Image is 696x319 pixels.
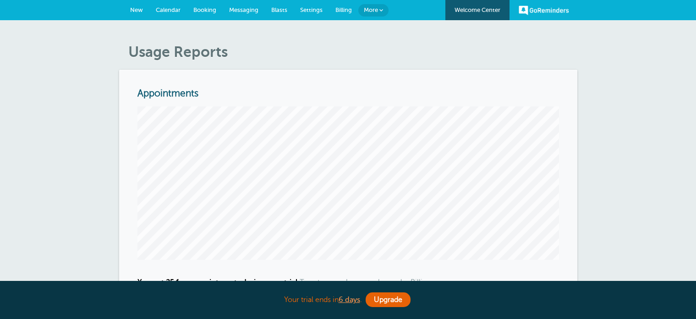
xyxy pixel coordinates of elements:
[358,4,389,17] a: More
[229,6,258,13] span: Messaging
[339,296,360,304] a: 6 days
[366,292,411,307] a: Upgrade
[128,43,577,61] h1: Usage Reports
[335,6,352,13] span: Billing
[130,6,143,13] span: New
[300,6,323,13] span: Settings
[119,290,577,310] div: Your trial ends in .
[193,6,216,13] span: Booking
[364,6,378,13] span: More
[137,278,559,287] p: To get more choose a plan under Billing.
[137,278,300,286] strong: You get 25 free appointments during your trial.
[271,6,287,13] span: Blasts
[137,88,559,100] h3: Appointments
[156,6,181,13] span: Calendar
